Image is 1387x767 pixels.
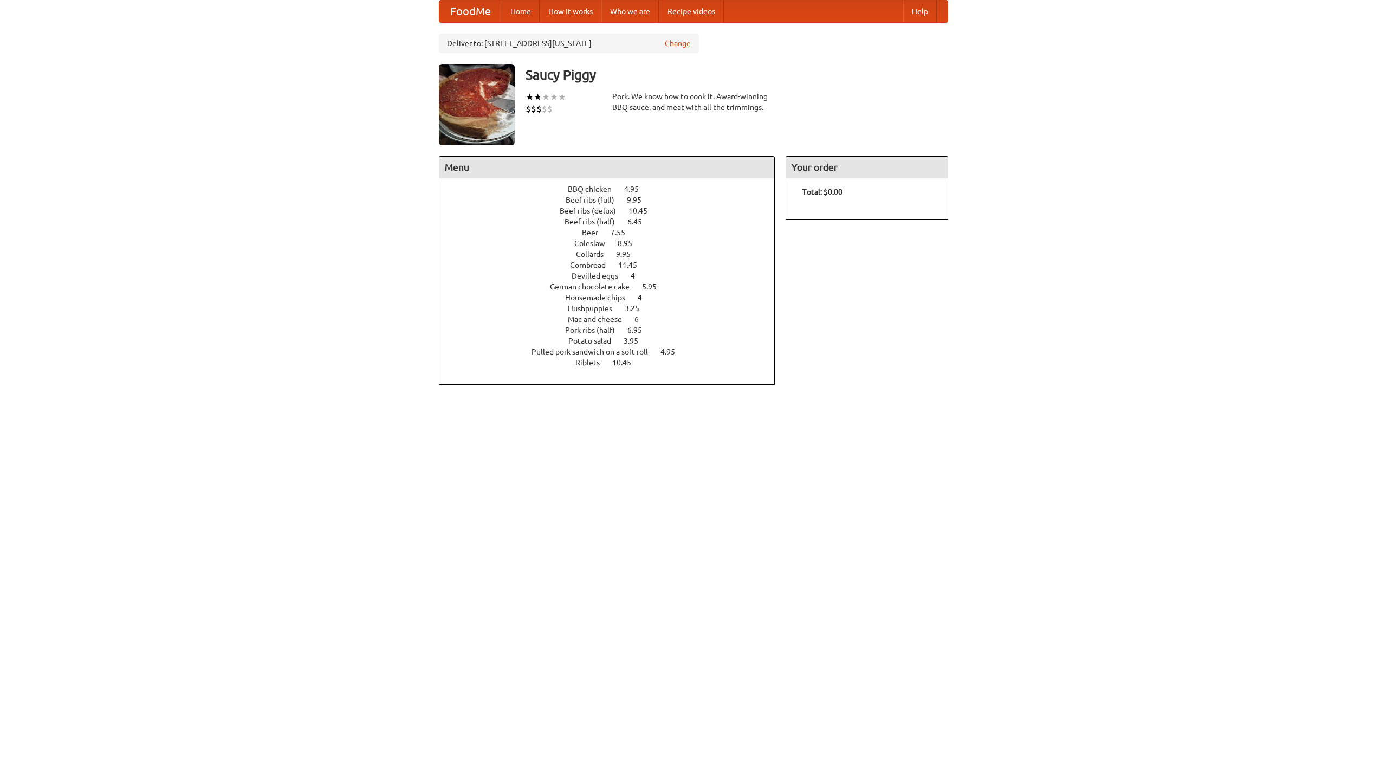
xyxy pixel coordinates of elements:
b: Total: $0.00 [802,188,842,196]
a: Collards 9.95 [576,250,651,259]
span: 4.95 [660,347,686,356]
span: Beef ribs (half) [565,217,626,226]
span: Collards [576,250,614,259]
span: 9.95 [616,250,641,259]
span: Hushpuppies [568,304,623,313]
a: How it works [540,1,601,22]
span: 6.45 [627,217,653,226]
a: Who we are [601,1,659,22]
span: Devilled eggs [572,272,629,280]
span: Beef ribs (delux) [560,207,627,215]
span: 5.95 [642,282,667,291]
span: Riblets [575,358,611,367]
span: 10.45 [628,207,658,215]
span: 6 [634,315,650,324]
span: 3.25 [625,304,650,313]
span: 4 [638,293,653,302]
a: Home [502,1,540,22]
span: Mac and cheese [568,315,633,324]
a: BBQ chicken 4.95 [568,185,659,194]
span: Potato salad [568,337,622,345]
a: FoodMe [439,1,502,22]
li: $ [547,103,553,115]
a: Beer 7.55 [582,228,645,237]
div: Pork. We know how to cook it. Award-winning BBQ sauce, and meat with all the trimmings. [612,91,775,113]
div: Deliver to: [STREET_ADDRESS][US_STATE] [439,34,699,53]
span: Pulled pork sandwich on a soft roll [532,347,659,356]
li: $ [542,103,547,115]
a: German chocolate cake 5.95 [550,282,677,291]
li: $ [526,103,531,115]
span: 7.55 [611,228,636,237]
span: 11.45 [618,261,648,269]
a: Mac and cheese 6 [568,315,659,324]
a: Hushpuppies 3.25 [568,304,659,313]
a: Beef ribs (full) 9.95 [566,196,662,204]
span: 3.95 [624,337,649,345]
span: 9.95 [627,196,652,204]
a: Beef ribs (delux) 10.45 [560,207,667,215]
span: Pork ribs (half) [565,326,626,334]
a: Beef ribs (half) 6.45 [565,217,662,226]
span: Beer [582,228,609,237]
span: 6.95 [627,326,653,334]
li: ★ [526,91,534,103]
a: Coleslaw 8.95 [574,239,652,248]
span: Coleslaw [574,239,616,248]
a: Potato salad 3.95 [568,337,658,345]
li: $ [531,103,536,115]
span: 4.95 [624,185,650,194]
a: Change [665,38,691,49]
img: angular.jpg [439,64,515,145]
a: Recipe videos [659,1,724,22]
li: $ [536,103,542,115]
a: Cornbread 11.45 [570,261,657,269]
a: Devilled eggs 4 [572,272,655,280]
span: Housemade chips [565,293,636,302]
a: Help [903,1,937,22]
span: 10.45 [612,358,642,367]
span: German chocolate cake [550,282,640,291]
li: ★ [558,91,566,103]
h4: Your order [786,157,948,178]
span: 8.95 [618,239,643,248]
span: BBQ chicken [568,185,623,194]
span: Beef ribs (full) [566,196,625,204]
li: ★ [542,91,550,103]
span: Cornbread [570,261,617,269]
h4: Menu [439,157,774,178]
li: ★ [550,91,558,103]
span: 4 [631,272,646,280]
a: Housemade chips 4 [565,293,662,302]
a: Pulled pork sandwich on a soft roll 4.95 [532,347,695,356]
a: Riblets 10.45 [575,358,651,367]
li: ★ [534,91,542,103]
h3: Saucy Piggy [526,64,948,86]
a: Pork ribs (half) 6.95 [565,326,662,334]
